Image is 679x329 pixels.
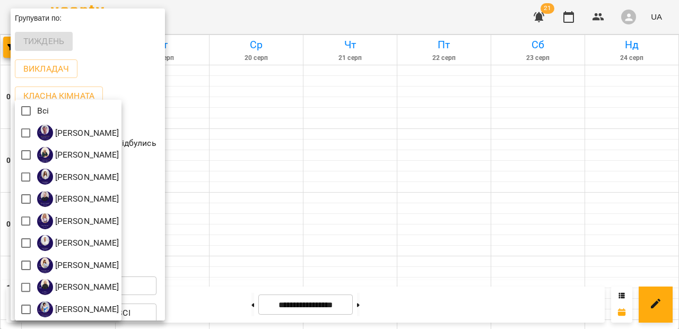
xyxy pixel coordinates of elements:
[53,281,119,293] p: [PERSON_NAME]
[37,105,49,117] p: Всі
[37,235,119,251] a: О [PERSON_NAME]
[37,301,53,317] img: С
[37,169,119,185] div: Вікторія Басюк
[53,303,119,316] p: [PERSON_NAME]
[53,127,119,140] p: [PERSON_NAME]
[37,125,119,141] a: А [PERSON_NAME]
[37,301,119,317] a: С [PERSON_NAME]
[37,279,53,295] img: О
[37,191,53,207] img: В
[37,213,53,229] img: Л
[53,259,119,272] p: [PERSON_NAME]
[53,237,119,249] p: [PERSON_NAME]
[37,301,119,317] div: Світлана Дьоміна
[37,235,119,251] div: Олег Дідовець
[37,125,53,141] img: А
[37,213,119,229] div: Лілія Попова
[37,279,119,295] a: О [PERSON_NAME]
[37,191,119,207] div: Віталій Луговий
[53,193,119,205] p: [PERSON_NAME]
[37,169,53,185] img: В
[37,147,53,163] img: А
[53,171,119,184] p: [PERSON_NAME]
[37,147,119,163] div: Анжела Орєх
[53,215,119,228] p: [PERSON_NAME]
[53,149,119,161] p: [PERSON_NAME]
[37,191,119,207] a: В [PERSON_NAME]
[37,257,53,273] img: О
[37,257,119,273] div: Олександра Лугова
[37,235,53,251] img: О
[37,147,119,163] a: А [PERSON_NAME]
[37,125,119,141] div: Андрій Шеламов
[37,213,119,229] a: Л [PERSON_NAME]
[37,257,119,273] a: О [PERSON_NAME]
[37,169,119,185] a: В [PERSON_NAME]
